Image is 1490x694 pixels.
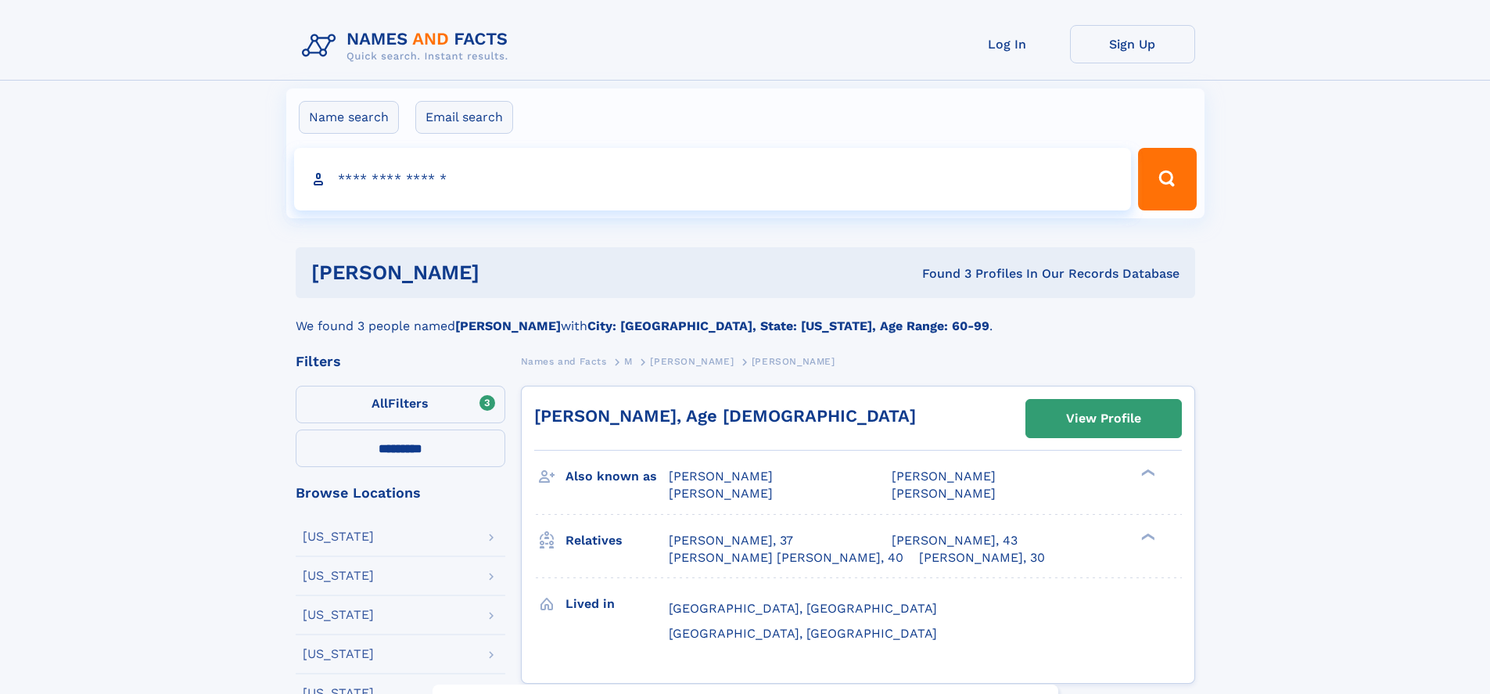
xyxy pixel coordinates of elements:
[565,591,669,617] h3: Lived in
[1066,401,1141,437] div: View Profile
[565,527,669,554] h3: Relatives
[892,532,1018,549] a: [PERSON_NAME], 43
[565,463,669,490] h3: Also known as
[311,263,701,282] h1: [PERSON_NAME]
[892,469,996,484] span: [PERSON_NAME]
[1137,468,1156,478] div: ❯
[1070,25,1195,63] a: Sign Up
[1137,531,1156,541] div: ❯
[669,532,793,549] a: [PERSON_NAME], 37
[294,148,1132,210] input: search input
[415,101,513,134] label: Email search
[701,265,1179,282] div: Found 3 Profiles In Our Records Database
[669,469,773,484] span: [PERSON_NAME]
[455,318,561,333] b: [PERSON_NAME]
[296,386,505,423] label: Filters
[303,609,374,621] div: [US_STATE]
[587,318,989,333] b: City: [GEOGRAPHIC_DATA], State: [US_STATE], Age Range: 60-99
[650,356,734,367] span: [PERSON_NAME]
[624,356,633,367] span: M
[296,298,1195,336] div: We found 3 people named with .
[296,486,505,500] div: Browse Locations
[892,486,996,501] span: [PERSON_NAME]
[669,626,937,641] span: [GEOGRAPHIC_DATA], [GEOGRAPHIC_DATA]
[296,354,505,369] div: Filters
[299,101,399,134] label: Name search
[296,25,521,67] img: Logo Names and Facts
[372,396,388,411] span: All
[669,601,937,616] span: [GEOGRAPHIC_DATA], [GEOGRAPHIC_DATA]
[534,406,916,426] a: [PERSON_NAME], Age [DEMOGRAPHIC_DATA]
[521,351,607,371] a: Names and Facts
[624,351,633,371] a: M
[669,486,773,501] span: [PERSON_NAME]
[303,648,374,660] div: [US_STATE]
[752,356,835,367] span: [PERSON_NAME]
[1138,148,1196,210] button: Search Button
[1026,400,1181,437] a: View Profile
[945,25,1070,63] a: Log In
[303,570,374,582] div: [US_STATE]
[669,549,903,566] a: [PERSON_NAME] [PERSON_NAME], 40
[919,549,1045,566] a: [PERSON_NAME], 30
[650,351,734,371] a: [PERSON_NAME]
[303,530,374,543] div: [US_STATE]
